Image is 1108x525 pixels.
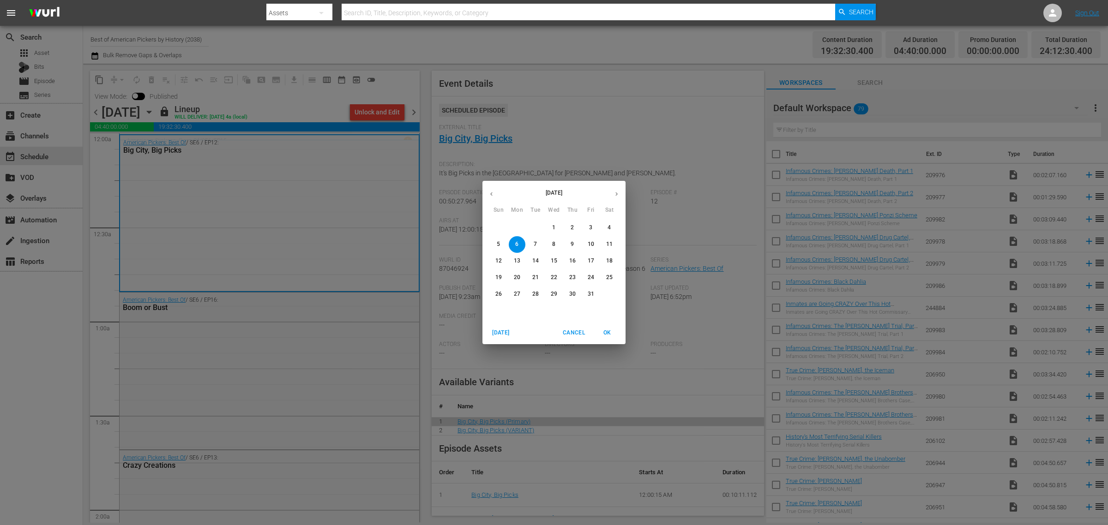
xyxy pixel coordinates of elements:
[601,236,618,253] button: 11
[495,274,502,281] p: 19
[509,253,525,269] button: 13
[514,274,520,281] p: 20
[486,325,516,340] button: [DATE]
[546,286,562,303] button: 29
[490,328,512,338] span: [DATE]
[588,290,594,298] p: 31
[571,224,574,232] p: 2
[509,269,525,286] button: 20
[490,286,507,303] button: 26
[546,206,562,215] span: Wed
[588,240,594,248] p: 10
[569,290,576,298] p: 30
[490,206,507,215] span: Sun
[527,206,544,215] span: Tue
[514,290,520,298] p: 27
[606,240,613,248] p: 11
[552,240,555,248] p: 8
[571,240,574,248] p: 9
[495,290,502,298] p: 26
[564,206,581,215] span: Thu
[1075,9,1099,17] a: Sign Out
[588,274,594,281] p: 24
[532,274,539,281] p: 21
[532,290,539,298] p: 28
[6,7,17,18] span: menu
[601,206,618,215] span: Sat
[563,328,585,338] span: Cancel
[509,236,525,253] button: 6
[608,224,611,232] p: 4
[546,220,562,236] button: 1
[569,257,576,265] p: 16
[497,240,500,248] p: 5
[546,253,562,269] button: 15
[546,236,562,253] button: 8
[564,269,581,286] button: 23
[551,257,557,265] p: 15
[514,257,520,265] p: 13
[583,269,599,286] button: 24
[601,269,618,286] button: 25
[527,286,544,303] button: 28
[532,257,539,265] p: 14
[583,236,599,253] button: 10
[490,253,507,269] button: 12
[596,328,618,338] span: OK
[559,325,589,340] button: Cancel
[606,257,613,265] p: 18
[500,189,608,197] p: [DATE]
[546,269,562,286] button: 22
[569,274,576,281] p: 23
[583,286,599,303] button: 31
[509,206,525,215] span: Mon
[552,224,555,232] p: 1
[564,220,581,236] button: 2
[588,257,594,265] p: 17
[551,290,557,298] p: 29
[490,236,507,253] button: 5
[583,253,599,269] button: 17
[527,253,544,269] button: 14
[527,269,544,286] button: 21
[583,220,599,236] button: 3
[495,257,502,265] p: 12
[509,286,525,303] button: 27
[551,274,557,281] p: 22
[527,236,544,253] button: 7
[515,240,518,248] p: 6
[601,253,618,269] button: 18
[601,220,618,236] button: 4
[849,4,873,20] span: Search
[564,286,581,303] button: 30
[534,240,537,248] p: 7
[564,236,581,253] button: 9
[592,325,622,340] button: OK
[583,206,599,215] span: Fri
[606,274,613,281] p: 25
[22,2,66,24] img: ans4CAIJ8jUAAAAAAAAAAAAAAAAAAAAAAAAgQb4GAAAAAAAAAAAAAAAAAAAAAAAAJMjXAAAAAAAAAAAAAAAAAAAAAAAAgAT5G...
[564,253,581,269] button: 16
[490,269,507,286] button: 19
[589,224,592,232] p: 3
